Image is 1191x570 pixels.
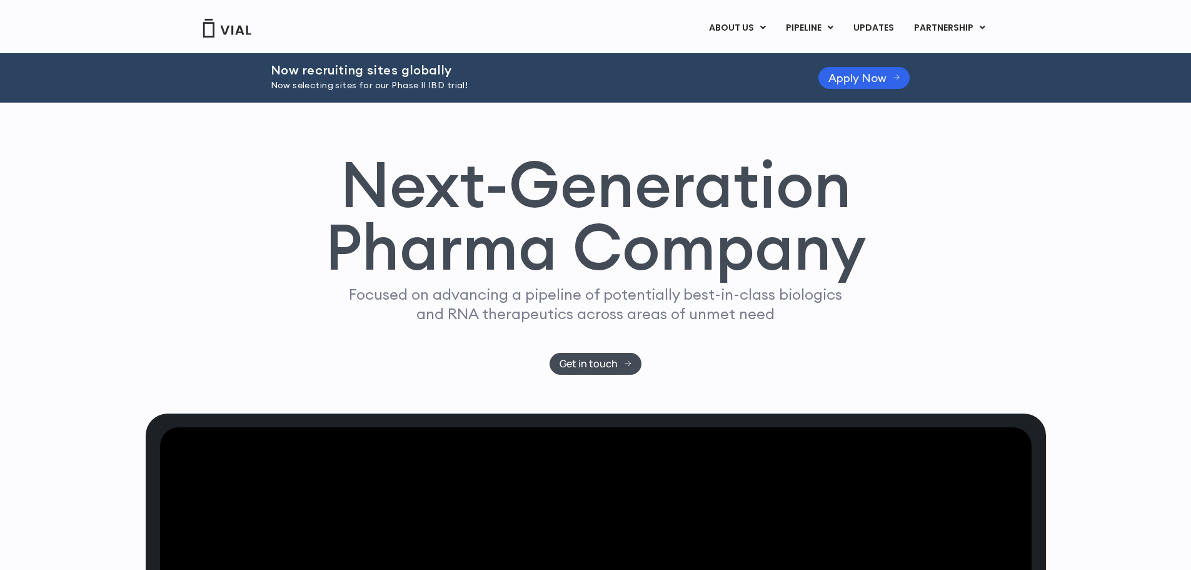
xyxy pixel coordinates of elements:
[325,153,867,279] h1: Next-Generation Pharma Company
[828,73,887,83] span: Apply Now
[699,18,775,39] a: ABOUT USMenu Toggle
[344,285,848,323] p: Focused on advancing a pipeline of potentially best-in-class biologics and RNA therapeutics acros...
[550,353,641,375] a: Get in touch
[843,18,903,39] a: UPDATES
[776,18,843,39] a: PIPELINEMenu Toggle
[560,359,618,369] span: Get in touch
[904,18,995,39] a: PARTNERSHIPMenu Toggle
[818,67,910,89] a: Apply Now
[271,79,787,93] p: Now selecting sites for our Phase II IBD trial!
[202,19,252,38] img: Vial Logo
[271,63,787,77] h2: Now recruiting sites globally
